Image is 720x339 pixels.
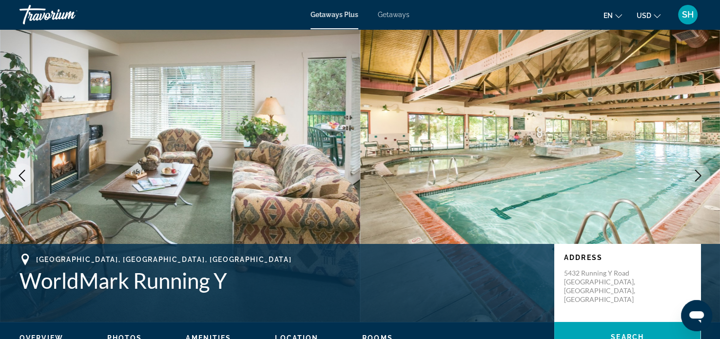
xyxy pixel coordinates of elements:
h1: WorldMark Running Y [19,268,545,293]
p: Address [564,254,691,261]
span: SH [682,10,694,20]
button: Change currency [637,8,661,22]
span: USD [637,12,651,20]
span: en [603,12,613,20]
button: Change language [603,8,622,22]
a: Travorium [19,2,117,27]
button: Previous image [10,163,34,188]
a: Getaways [378,11,409,19]
button: Next image [686,163,710,188]
span: [GEOGRAPHIC_DATA], [GEOGRAPHIC_DATA], [GEOGRAPHIC_DATA] [36,256,292,263]
p: 5432 Running Y Road [GEOGRAPHIC_DATA], [GEOGRAPHIC_DATA], [GEOGRAPHIC_DATA] [564,269,642,304]
button: User Menu [675,4,701,25]
a: Getaways Plus [311,11,358,19]
iframe: Button to launch messaging window [681,300,712,331]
